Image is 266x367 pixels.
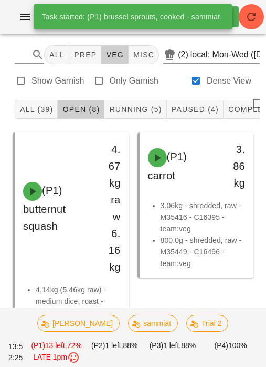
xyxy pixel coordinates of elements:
[29,351,83,364] div: LATE 1pm
[105,141,120,276] div: 4.67kg raw 6.16kg
[148,151,187,181] span: (P1) carrot
[45,341,67,350] span: 13 left,
[163,341,181,350] span: 1 left,
[36,284,121,330] li: 4.14kg (5.46kg raw) - medium dice, roast - M35430 - C13761 - team:veg
[201,338,260,366] div: (P4) 100%
[104,100,166,119] button: Running (5)
[31,76,84,86] label: Show Garnish
[230,141,245,191] div: 3.86kg
[135,315,171,331] span: sammiat
[161,200,246,235] li: 3.06kg - shredded, raw - M35416 - C16395 - team:veg
[58,100,104,119] button: Open (8)
[161,235,246,269] li: 800.0g - shredded, raw - M35449 - C16496 - team:veg
[15,100,58,119] button: All (39)
[167,100,224,119] button: Paused (4)
[19,105,53,114] span: All (39)
[6,339,27,365] div: 13:52:25
[171,105,219,114] span: Paused (4)
[144,338,202,366] div: (P3) 88%
[193,315,221,331] span: Trial 2
[207,76,251,86] label: Dense View
[110,76,158,86] label: Only Garnish
[73,50,97,59] span: prep
[178,49,190,60] div: (2)
[27,338,86,366] div: (P1) 72%
[62,105,100,114] span: Open (8)
[109,105,162,114] span: Running (5)
[129,45,159,64] button: misc
[44,45,69,64] button: All
[69,45,101,64] button: prep
[105,341,123,350] span: 1 left,
[133,50,154,59] span: misc
[49,50,65,59] span: All
[86,338,144,366] div: (P2) 88%
[105,50,124,59] span: veg
[101,45,129,64] button: veg
[44,315,113,331] span: [PERSON_NAME]
[23,185,66,232] span: (P1) butternut squash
